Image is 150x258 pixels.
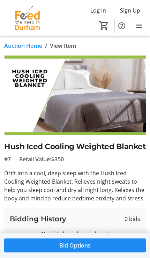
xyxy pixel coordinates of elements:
[115,19,129,33] button: Help
[90,6,106,15] span: Log In
[4,5,51,31] img: Feed the Need in Durham's Logo
[59,241,91,250] span: Bid Options
[4,141,146,152] h2: Hush Iced Cooling Weighted Blanket
[85,5,112,16] button: Log In
[4,42,42,50] a: Auction Home
[4,56,146,135] img: Image
[4,169,146,202] p: Drift into a cool, deep sleep with the Hush Iced Cooling Weighted Blanket. Relieves night sweats ...
[120,6,140,15] span: Sign Up
[10,214,66,224] h3: Bidding History
[132,19,146,33] button: Menu
[4,155,11,163] span: #7
[125,215,140,223] span: 0 bids
[50,42,76,50] span: View Item
[10,230,140,238] div: No bids have been placed
[19,155,64,163] span: Retail Value: $350
[114,5,146,16] button: Sign Up
[98,19,110,32] button: Cart
[4,238,146,252] button: Bid Options
[45,42,47,50] span: /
